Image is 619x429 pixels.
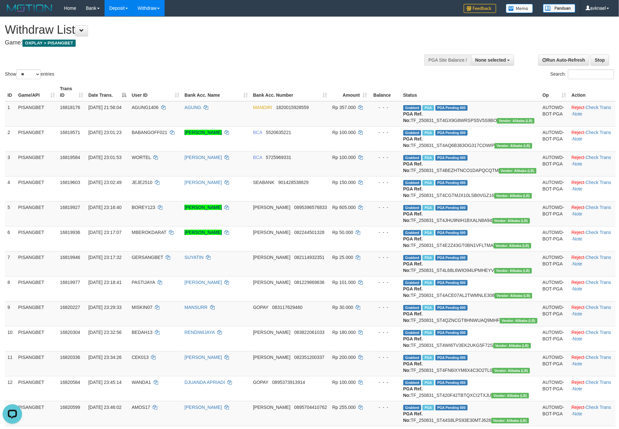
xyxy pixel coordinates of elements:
[436,330,468,336] span: PGA Pending
[401,376,540,401] td: TF_250831_ST420F42TBTQXCI2TXJU
[57,83,86,101] th: Trans ID: activate to sort column ascending
[573,336,583,341] a: Note
[132,330,153,335] span: BEDAH13
[569,401,616,426] td: · ·
[88,330,121,335] span: [DATE] 23:32:56
[436,180,468,186] span: PGA Pending
[423,305,434,311] span: Marked by avknovita
[5,326,16,351] td: 10
[403,280,422,286] span: Grabbed
[573,286,583,291] a: Note
[5,69,54,79] label: Show entries
[294,205,327,210] span: Copy 0895396576833 to clipboard
[16,101,57,127] td: PISANGBET
[572,230,585,235] a: Reject
[16,83,57,101] th: Game/API: activate to sort column ascending
[132,305,153,310] span: MISKIN07
[436,305,468,311] span: PGA Pending
[423,280,434,286] span: Marked by avknovita
[60,380,80,385] span: 16820584
[88,355,121,360] span: [DATE] 23:34:26
[184,105,201,110] a: AGUNG
[494,193,532,199] span: Vendor URL: https://dashboard.q2checkout.com/secure
[184,280,222,285] a: [PERSON_NAME]
[253,205,290,210] span: [PERSON_NAME]
[332,255,353,260] span: Rp 25.000
[253,230,290,235] span: [PERSON_NAME]
[332,330,356,335] span: Rp 180.000
[538,55,589,66] a: Run Auto-Refresh
[401,101,540,127] td: TF_250831_ST4GX9G8WRSPS5V5S9BO
[573,311,583,316] a: Note
[5,201,16,226] td: 5
[5,351,16,376] td: 11
[332,380,356,385] span: Rp 100.000
[436,130,468,136] span: PGA Pending
[586,380,612,385] a: Check Trans
[403,261,423,273] b: PGA Ref. No:
[573,211,583,216] a: Note
[332,230,353,235] span: Rp 50.000
[573,186,583,191] a: Note
[372,279,398,286] div: - - -
[5,3,54,13] img: MOTION_logo.png
[60,255,80,260] span: 16819946
[423,155,434,161] span: Marked by avkarief
[586,130,612,135] a: Check Trans
[586,255,612,260] a: Check Trans
[540,83,569,101] th: Op: activate to sort column ascending
[60,155,80,160] span: 16819584
[372,179,398,186] div: - - -
[403,111,423,123] b: PGA Ref. No:
[332,205,356,210] span: Rp 605.000
[586,230,612,235] a: Check Trans
[253,130,262,135] span: BCA
[132,155,151,160] span: WORTEL
[423,355,434,361] span: Marked by avknovita
[253,180,274,185] span: SEABANK
[403,230,422,236] span: Grabbed
[5,176,16,201] td: 4
[88,205,121,210] span: [DATE] 23:16:40
[569,201,616,226] td: · ·
[436,405,468,411] span: PGA Pending
[88,155,121,160] span: [DATE] 23:01:53
[60,280,80,285] span: 16819977
[372,254,398,261] div: - - -
[573,161,583,166] a: Note
[132,405,150,410] span: AMOS17
[253,380,268,385] span: GOPAY
[372,129,398,136] div: - - -
[568,69,614,79] input: Search:
[403,205,422,211] span: Grabbed
[372,354,398,361] div: - - -
[253,305,268,310] span: GOPAY
[184,380,225,385] a: DJUANDA APRIADI
[332,105,356,110] span: Rp 357.000
[403,155,422,161] span: Grabbed
[569,101,616,127] td: · ·
[423,130,434,136] span: Marked by avkarief
[60,105,80,110] span: 16818176
[573,261,583,266] a: Note
[540,376,569,401] td: AUTOWD-BOT-PGA
[403,361,423,373] b: PGA Ref. No:
[401,226,540,251] td: TF_250831_ST4E2Z43GT0BN1VFLTMA
[494,243,531,249] span: Vendor URL: https://dashboard.q2checkout.com/secure
[132,230,167,235] span: MBEROKDARAT
[586,280,612,285] a: Check Trans
[401,83,540,101] th: Status
[423,330,434,336] span: Marked by avknovita
[16,151,57,176] td: PISANGBET
[372,104,398,111] div: - - -
[372,304,398,311] div: - - -
[294,230,324,235] span: Copy 082244501328 to clipboard
[276,105,309,110] span: Copy 1820015928559 to clipboard
[129,83,182,101] th: User ID: activate to sort column ascending
[540,151,569,176] td: AUTOWD-BOT-PGA
[88,105,121,110] span: [DATE] 21:56:04
[540,226,569,251] td: AUTOWD-BOT-PGA
[403,130,422,136] span: Grabbed
[492,368,530,374] span: Vendor URL: https://dashboard.q2checkout.com/secure
[506,4,533,13] img: Button%20Memo.svg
